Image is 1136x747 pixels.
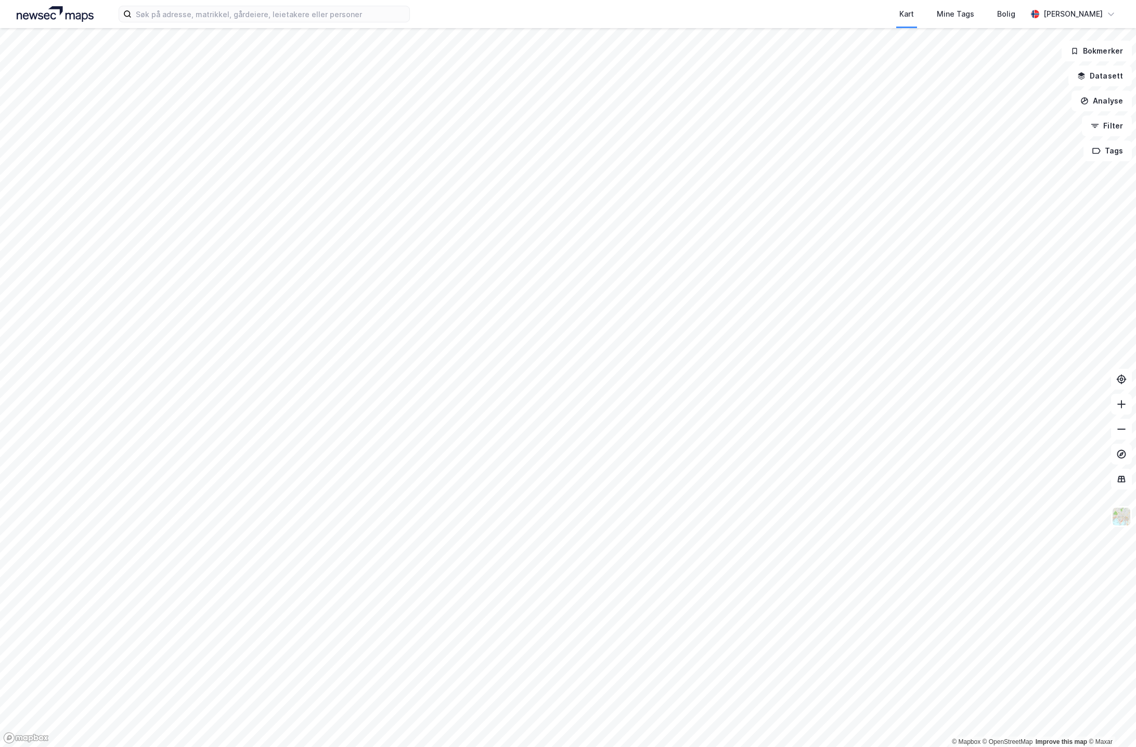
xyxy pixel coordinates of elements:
[937,8,974,20] div: Mine Tags
[1083,140,1132,161] button: Tags
[1072,91,1132,111] button: Analyse
[899,8,914,20] div: Kart
[3,732,49,744] a: Mapbox homepage
[1082,115,1132,136] button: Filter
[1112,507,1131,526] img: Z
[1036,738,1087,745] a: Improve this map
[997,8,1015,20] div: Bolig
[132,6,409,22] input: Søk på adresse, matrikkel, gårdeiere, leietakere eller personer
[1084,697,1136,747] div: Kontrollprogram for chat
[17,6,94,22] img: logo.a4113a55bc3d86da70a041830d287a7e.svg
[1068,66,1132,86] button: Datasett
[1043,8,1103,20] div: [PERSON_NAME]
[952,738,980,745] a: Mapbox
[983,738,1033,745] a: OpenStreetMap
[1062,41,1132,61] button: Bokmerker
[1084,697,1136,747] iframe: Chat Widget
